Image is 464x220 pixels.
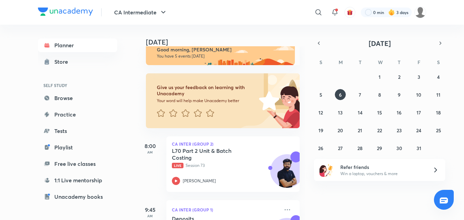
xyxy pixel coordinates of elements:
abbr: October 13, 2025 [338,109,343,116]
abbr: October 4, 2025 [437,74,440,80]
abbr: October 15, 2025 [377,109,382,116]
p: AM [136,150,164,154]
span: Live [172,163,183,168]
abbr: October 24, 2025 [416,127,421,134]
button: October 21, 2025 [355,125,366,136]
abbr: October 17, 2025 [417,109,421,116]
button: October 14, 2025 [355,107,366,118]
abbr: Sunday [319,59,322,65]
h6: Good morning, [PERSON_NAME] [157,47,289,53]
h5: L70 Part 2 Unit & Batch Costing [172,147,257,161]
h5: 8:00 [136,142,164,150]
img: Avatar [271,158,303,191]
button: October 31, 2025 [413,143,424,154]
a: Practice [38,108,117,121]
button: [DATE] [324,38,436,48]
abbr: October 14, 2025 [358,109,363,116]
button: October 30, 2025 [394,143,405,154]
abbr: October 11, 2025 [436,91,440,98]
a: Planner [38,38,117,52]
p: [PERSON_NAME] [183,178,216,184]
p: CA Inter (Group 2) [172,142,294,146]
img: Company Logo [38,8,93,16]
button: October 26, 2025 [315,143,326,154]
abbr: October 21, 2025 [358,127,362,134]
img: morning [146,40,295,65]
h6: Give us your feedback on learning with Unacademy [157,84,257,97]
button: October 22, 2025 [374,125,385,136]
img: referral [319,163,333,177]
a: 1:1 Live mentorship [38,173,117,187]
span: [DATE] [369,39,391,48]
button: October 23, 2025 [394,125,405,136]
button: October 28, 2025 [355,143,366,154]
button: October 4, 2025 [433,71,444,82]
a: Store [38,55,117,69]
abbr: October 2, 2025 [398,74,400,80]
a: Free live classes [38,157,117,171]
div: Store [54,58,72,66]
abbr: October 6, 2025 [339,91,342,98]
abbr: October 30, 2025 [396,145,402,151]
button: October 27, 2025 [335,143,346,154]
abbr: October 12, 2025 [318,109,323,116]
abbr: Monday [339,59,343,65]
button: October 29, 2025 [374,143,385,154]
abbr: October 3, 2025 [418,74,420,80]
abbr: October 23, 2025 [397,127,402,134]
button: October 20, 2025 [335,125,346,136]
p: Your word will help make Unacademy better [157,98,257,103]
abbr: October 28, 2025 [357,145,363,151]
p: CA Inter (Group 1) [172,206,279,214]
abbr: Tuesday [359,59,361,65]
button: October 1, 2025 [374,71,385,82]
p: Session 73 [172,162,279,169]
button: October 19, 2025 [315,125,326,136]
abbr: October 22, 2025 [377,127,382,134]
button: October 24, 2025 [413,125,424,136]
button: October 16, 2025 [394,107,405,118]
button: October 18, 2025 [433,107,444,118]
h5: 9:45 [136,206,164,214]
button: October 5, 2025 [315,89,326,100]
abbr: October 20, 2025 [338,127,343,134]
h6: Refer friends [340,163,424,171]
abbr: October 1, 2025 [379,74,381,80]
abbr: October 9, 2025 [398,91,400,98]
abbr: October 25, 2025 [436,127,441,134]
abbr: October 16, 2025 [397,109,401,116]
p: AM [136,214,164,218]
button: October 10, 2025 [413,89,424,100]
button: October 6, 2025 [335,89,346,100]
abbr: October 26, 2025 [318,145,323,151]
img: feedback_image [236,73,300,128]
button: October 13, 2025 [335,107,346,118]
button: CA Intermediate [110,5,172,19]
a: Unacademy books [38,190,117,204]
abbr: October 10, 2025 [416,91,421,98]
button: October 17, 2025 [413,107,424,118]
img: streak [388,9,395,16]
h6: SELF STUDY [38,80,117,91]
p: You have 5 events [DATE] [157,53,289,59]
abbr: Wednesday [378,59,383,65]
h4: [DATE] [146,38,306,46]
p: Win a laptop, vouchers & more [340,171,424,177]
button: October 12, 2025 [315,107,326,118]
button: October 3, 2025 [413,71,424,82]
abbr: Saturday [437,59,440,65]
img: Shikha kumari [414,7,426,18]
abbr: October 5, 2025 [319,91,322,98]
abbr: October 8, 2025 [378,91,381,98]
a: Company Logo [38,8,93,17]
button: October 9, 2025 [394,89,405,100]
abbr: Friday [418,59,420,65]
button: October 2, 2025 [394,71,405,82]
abbr: October 19, 2025 [318,127,323,134]
button: October 11, 2025 [433,89,444,100]
abbr: October 31, 2025 [417,145,421,151]
a: Browse [38,91,117,105]
a: Playlist [38,140,117,154]
a: Tests [38,124,117,138]
abbr: October 27, 2025 [338,145,343,151]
